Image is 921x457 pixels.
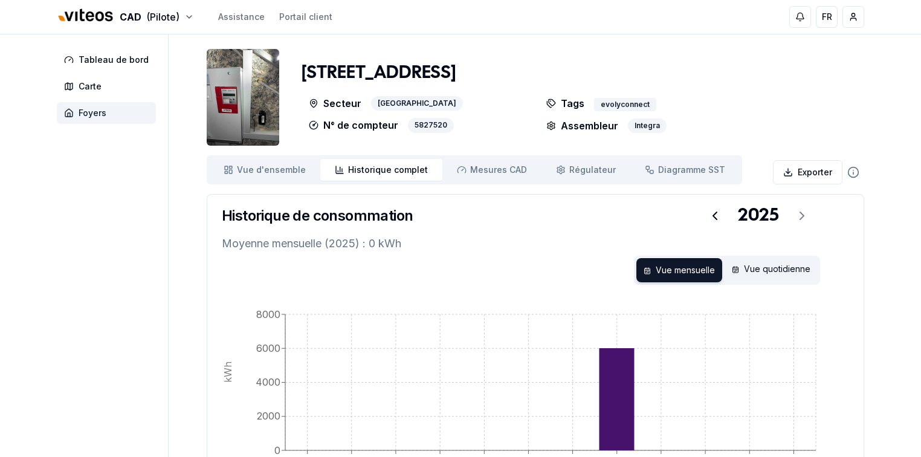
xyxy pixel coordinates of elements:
[57,1,115,30] img: Viteos - CAD Logo
[79,107,106,119] span: Foyers
[57,4,194,30] button: CAD(Pilote)
[569,164,616,176] span: Régulateur
[120,10,141,24] span: CAD
[257,410,280,422] tspan: 2000
[309,96,361,111] p: Secteur
[279,11,332,23] a: Portail client
[218,11,265,23] a: Assistance
[408,118,454,133] div: 5827520
[207,49,279,146] img: unit Image
[309,118,398,133] p: N° de compteur
[546,118,618,133] p: Assembleur
[442,159,541,181] a: Mesures CAD
[256,308,280,320] tspan: 8000
[773,160,842,184] button: Exporter
[658,164,725,176] span: Diagramme SST
[79,80,102,92] span: Carte
[546,96,584,111] p: Tags
[146,10,179,24] span: (Pilote)
[738,205,779,227] div: 2025
[594,98,656,111] div: evolyconnect
[256,376,280,388] tspan: 4000
[302,62,456,84] h1: [STREET_ADDRESS]
[256,342,280,354] tspan: 6000
[628,118,667,133] div: Integra
[274,444,280,456] tspan: 0
[320,159,442,181] a: Historique complet
[57,102,161,124] a: Foyers
[209,159,320,181] a: Vue d'ensemble
[822,11,832,23] span: FR
[541,159,630,181] a: Régulateur
[222,206,413,225] h3: Historique de consommation
[636,258,722,282] div: Vue mensuelle
[57,49,161,71] a: Tableau de bord
[237,164,306,176] span: Vue d'ensemble
[222,235,849,252] p: Moyenne mensuelle (2025) : 0 kWh
[79,54,149,66] span: Tableau de bord
[725,258,818,282] div: Vue quotidienne
[222,361,234,383] tspan: kWh
[470,164,527,176] span: Mesures CAD
[371,96,463,111] div: [GEOGRAPHIC_DATA]
[57,76,161,97] a: Carte
[816,6,838,28] button: FR
[630,159,740,181] a: Diagramme SST
[348,164,428,176] span: Historique complet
